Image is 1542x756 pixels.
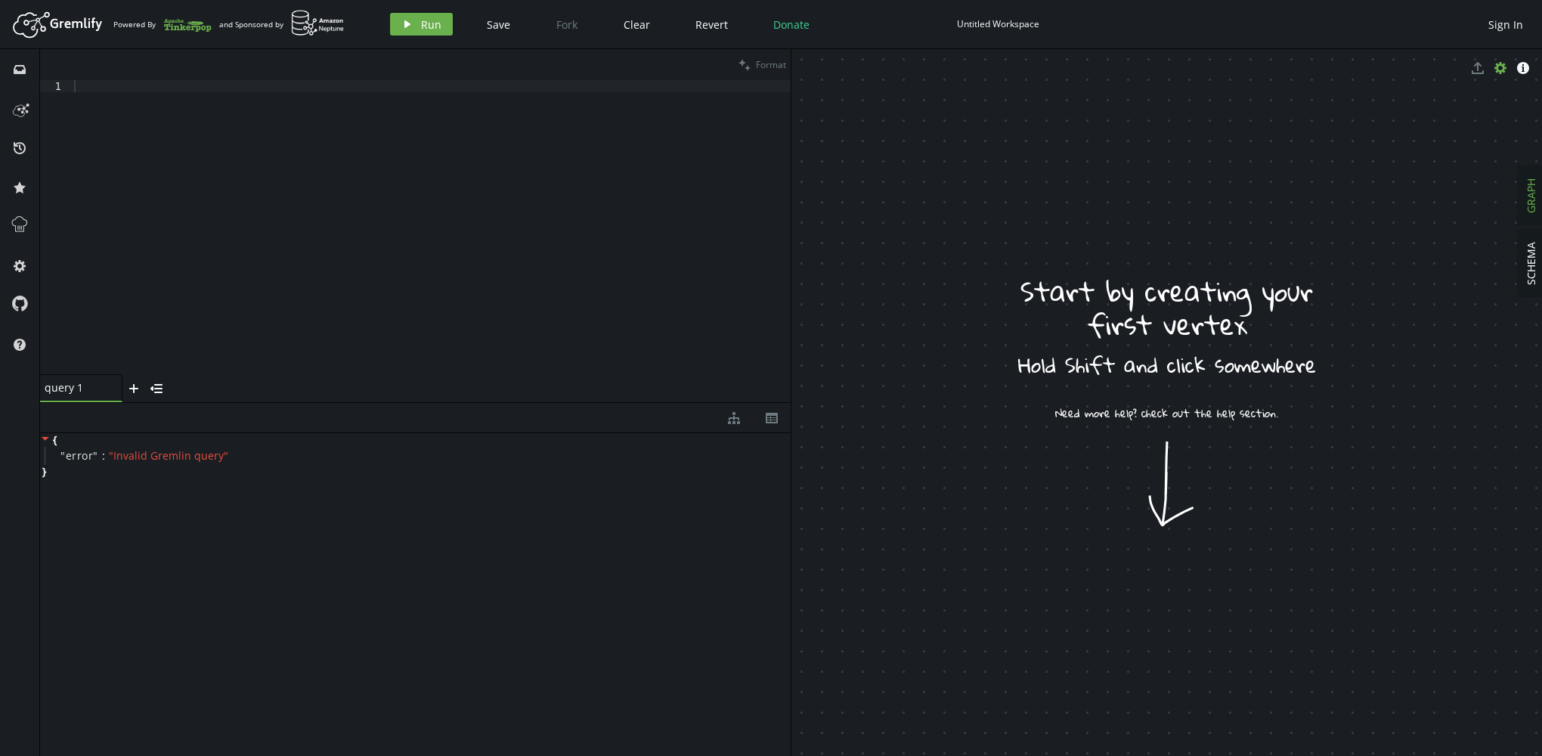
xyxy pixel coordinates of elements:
span: } [40,465,46,479]
button: Revert [684,13,739,36]
span: Run [421,17,441,32]
img: AWS Neptune [291,10,345,36]
button: Save [475,13,522,36]
button: Run [390,13,453,36]
span: error [66,449,94,463]
span: " [60,448,66,463]
span: " Invalid Gremlin query " [109,448,228,463]
button: Clear [612,13,661,36]
span: Fork [556,17,577,32]
span: Save [487,17,510,32]
span: Donate [773,17,810,32]
button: Format [734,49,791,80]
button: Fork [544,13,590,36]
span: GRAPH [1524,178,1538,213]
span: : [102,449,105,463]
span: Revert [695,17,728,32]
span: Format [756,58,786,71]
div: and Sponsored by [219,10,345,39]
div: 1 [40,80,71,92]
div: Powered By [113,11,212,38]
span: SCHEMA [1524,242,1538,285]
span: query 1 [45,381,105,395]
span: Clear [624,17,650,32]
button: Sign In [1481,13,1531,36]
div: Untitled Workspace [957,18,1039,29]
span: " [93,448,98,463]
span: { [53,433,57,447]
button: Donate [762,13,821,36]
